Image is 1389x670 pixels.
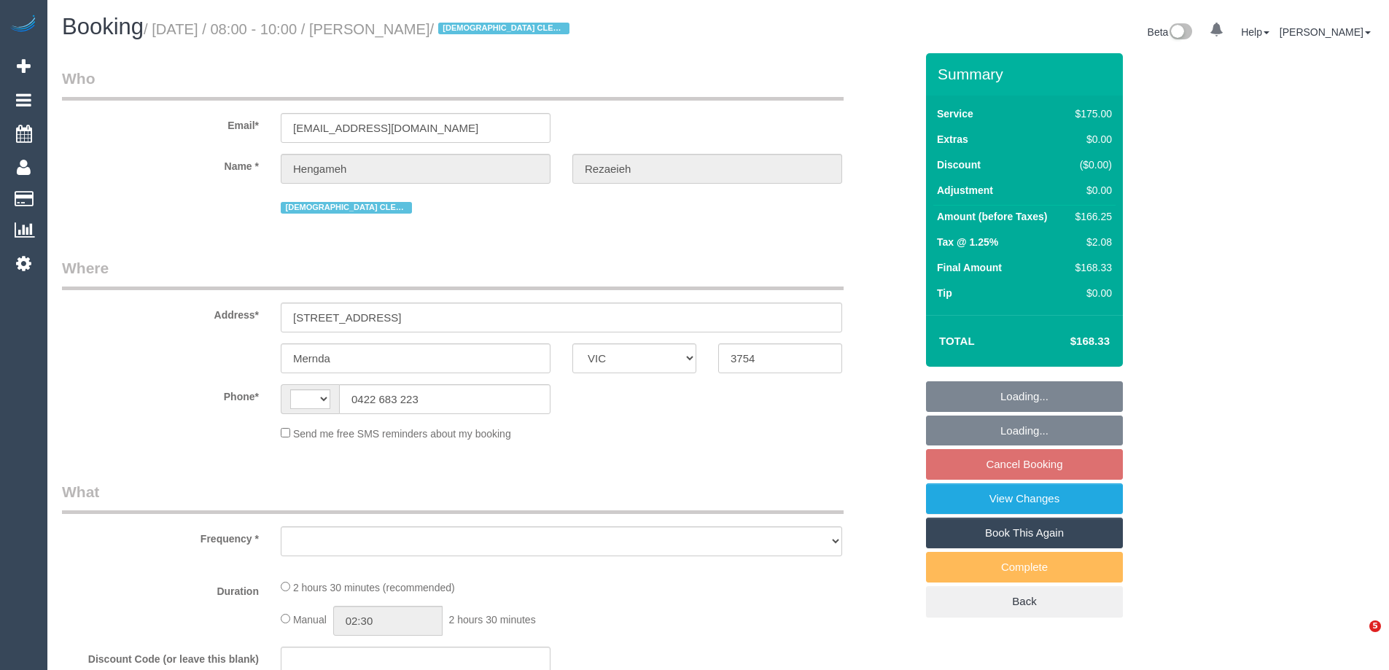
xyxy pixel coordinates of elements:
legend: What [62,481,844,514]
a: Book This Again [926,518,1123,548]
label: Discount [937,157,981,172]
input: Email* [281,113,550,143]
input: Last Name* [572,154,842,184]
label: Name * [51,154,270,174]
input: Suburb* [281,343,550,373]
input: Post Code* [718,343,842,373]
div: ($0.00) [1070,157,1112,172]
span: 2 hours 30 minutes [449,614,536,626]
input: Phone* [339,384,550,414]
label: Final Amount [937,260,1002,275]
span: 2 hours 30 minutes (recommended) [293,582,455,593]
a: Help [1241,26,1269,38]
iframe: Intercom live chat [1339,620,1374,655]
div: $168.33 [1070,260,1112,275]
label: Discount Code (or leave this blank) [51,647,270,666]
span: / [430,21,574,37]
div: $175.00 [1070,106,1112,121]
label: Email* [51,113,270,133]
span: 5 [1369,620,1381,632]
small: / [DATE] / 08:00 - 10:00 / [PERSON_NAME] [144,21,574,37]
label: Adjustment [937,183,993,198]
div: $0.00 [1070,286,1112,300]
div: $2.08 [1070,235,1112,249]
label: Tip [937,286,952,300]
span: Manual [293,614,327,626]
div: $166.25 [1070,209,1112,224]
label: Address* [51,303,270,322]
legend: Who [62,68,844,101]
label: Tax @ 1.25% [937,235,998,249]
strong: Total [939,335,975,347]
label: Frequency * [51,526,270,546]
a: View Changes [926,483,1123,514]
img: New interface [1168,23,1192,42]
h3: Summary [938,66,1116,82]
legend: Where [62,257,844,290]
span: Send me free SMS reminders about my booking [293,428,511,440]
a: [PERSON_NAME] [1280,26,1371,38]
h4: $168.33 [1027,335,1110,348]
label: Service [937,106,973,121]
label: Duration [51,579,270,599]
span: [DEMOGRAPHIC_DATA] CLEANER ONLY [281,202,412,214]
label: Extras [937,132,968,147]
input: First Name* [281,154,550,184]
span: [DEMOGRAPHIC_DATA] CLEANER ONLY [438,23,569,34]
a: Beta [1148,26,1193,38]
img: Automaid Logo [9,15,38,35]
label: Phone* [51,384,270,404]
div: $0.00 [1070,183,1112,198]
label: Amount (before Taxes) [937,209,1047,224]
span: Booking [62,14,144,39]
div: $0.00 [1070,132,1112,147]
a: Back [926,586,1123,617]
